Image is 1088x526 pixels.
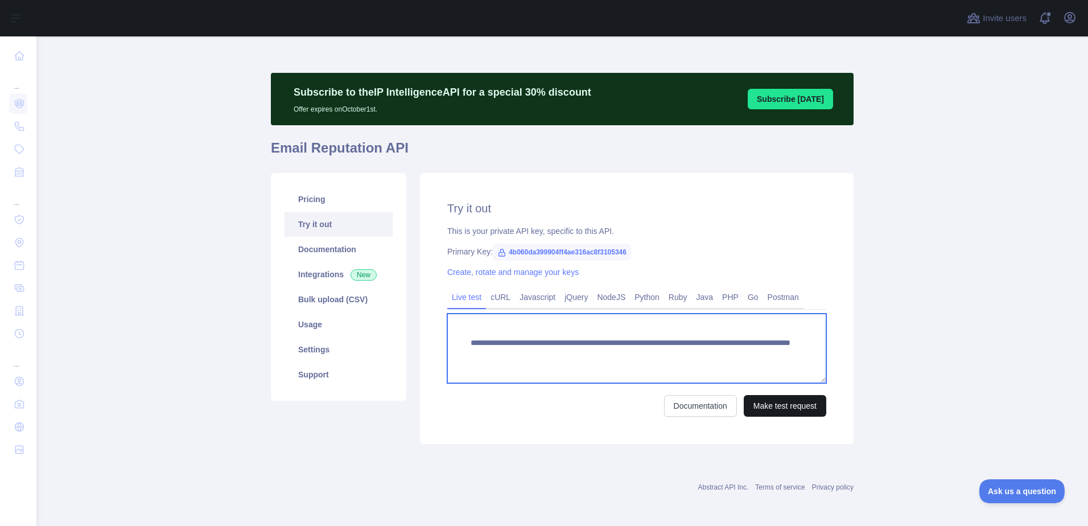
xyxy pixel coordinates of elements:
[9,68,27,91] div: ...
[763,288,803,306] a: Postman
[812,483,854,491] a: Privacy policy
[285,187,393,212] a: Pricing
[294,100,591,114] p: Offer expires on October 1st.
[692,288,718,306] a: Java
[630,288,664,306] a: Python
[351,269,377,281] span: New
[486,288,515,306] a: cURL
[285,212,393,237] a: Try it out
[743,288,763,306] a: Go
[447,225,826,237] div: This is your private API key, specific to this API.
[9,346,27,369] div: ...
[718,288,743,306] a: PHP
[515,288,560,306] a: Javascript
[983,12,1027,25] span: Invite users
[748,89,833,109] button: Subscribe [DATE]
[979,479,1065,503] iframe: Toggle Customer Support
[285,287,393,312] a: Bulk upload (CSV)
[285,262,393,287] a: Integrations New
[744,395,826,417] button: Make test request
[285,362,393,387] a: Support
[664,288,692,306] a: Ruby
[447,268,579,277] a: Create, rotate and manage your keys
[285,237,393,262] a: Documentation
[755,483,805,491] a: Terms of service
[493,244,631,261] span: 4b060da399904ff4ae316ac8f3105346
[965,9,1029,27] button: Invite users
[560,288,592,306] a: jQuery
[447,288,486,306] a: Live test
[271,139,854,166] h1: Email Reputation API
[285,312,393,337] a: Usage
[592,288,630,306] a: NodeJS
[9,184,27,207] div: ...
[294,84,591,100] p: Subscribe to the IP Intelligence API for a special 30 % discount
[447,200,826,216] h2: Try it out
[664,395,737,417] a: Documentation
[698,483,749,491] a: Abstract API Inc.
[447,246,826,257] div: Primary Key:
[285,337,393,362] a: Settings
